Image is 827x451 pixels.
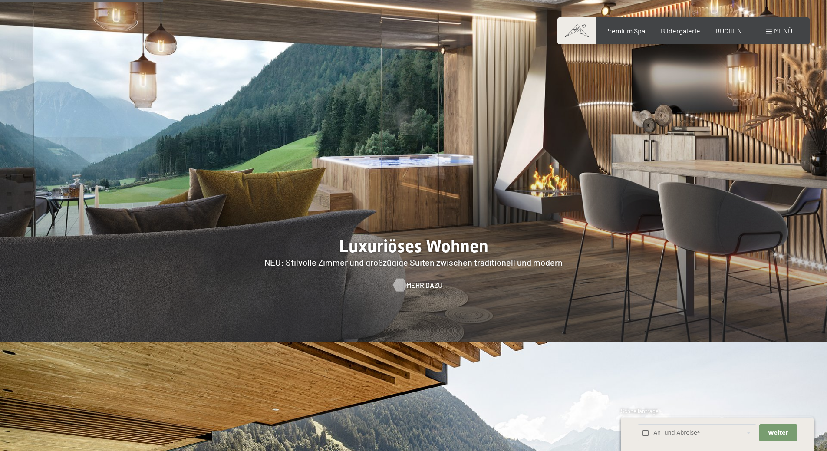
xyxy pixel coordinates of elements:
[621,408,659,415] span: Schnellanfrage
[774,26,792,35] span: Menü
[768,429,788,437] span: Weiter
[393,280,434,290] a: Mehr dazu
[759,424,797,442] button: Weiter
[406,280,442,290] span: Mehr dazu
[605,26,645,35] a: Premium Spa
[715,26,742,35] a: BUCHEN
[661,26,700,35] a: Bildergalerie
